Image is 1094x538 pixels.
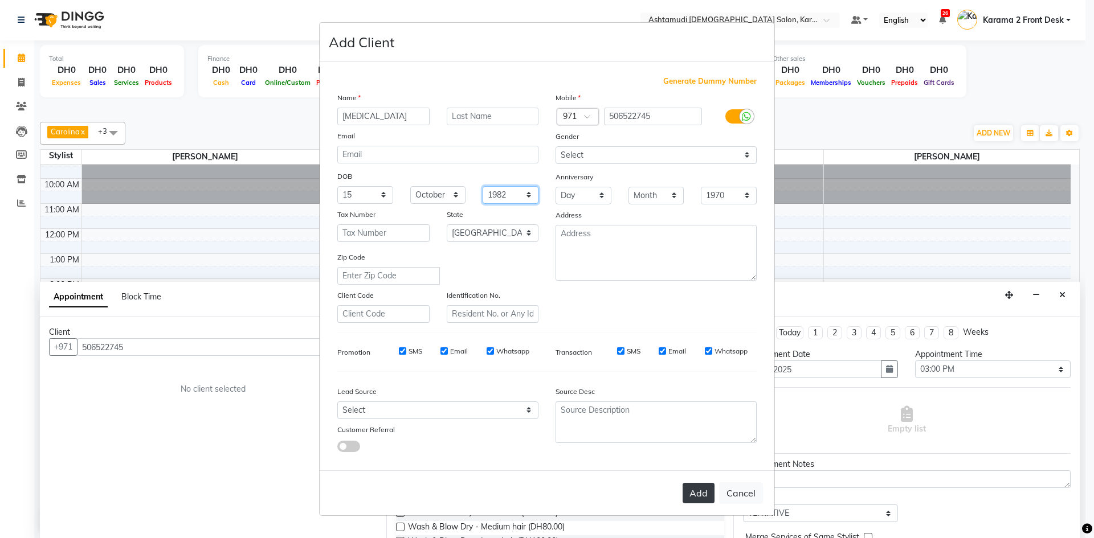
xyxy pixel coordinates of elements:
[337,93,361,103] label: Name
[337,210,375,220] label: Tax Number
[683,483,715,503] button: Add
[496,346,529,356] label: Whatsapp
[447,210,463,220] label: State
[337,252,365,262] label: Zip Code
[715,346,748,356] label: Whatsapp
[409,346,422,356] label: SMS
[337,267,440,285] input: Enter Zip Code
[337,171,352,182] label: DOB
[447,290,500,301] label: Identification No.
[337,290,374,301] label: Client Code
[663,76,757,87] span: Generate Dummy Number
[627,346,640,356] label: SMS
[556,387,595,397] label: Source Desc
[337,146,538,163] input: Email
[337,347,370,358] label: Promotion
[337,305,430,323] input: Client Code
[556,210,582,220] label: Address
[556,132,579,142] label: Gender
[447,305,539,323] input: Resident No. or Any Id
[337,131,355,141] label: Email
[450,346,468,356] label: Email
[556,347,592,358] label: Transaction
[556,172,593,182] label: Anniversary
[337,108,430,125] input: First Name
[329,32,394,52] h4: Add Client
[337,425,395,435] label: Customer Referral
[668,346,686,356] label: Email
[337,224,430,242] input: Tax Number
[556,93,581,103] label: Mobile
[719,482,763,504] button: Cancel
[447,108,539,125] input: Last Name
[337,387,377,397] label: Lead Source
[604,108,703,125] input: Mobile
